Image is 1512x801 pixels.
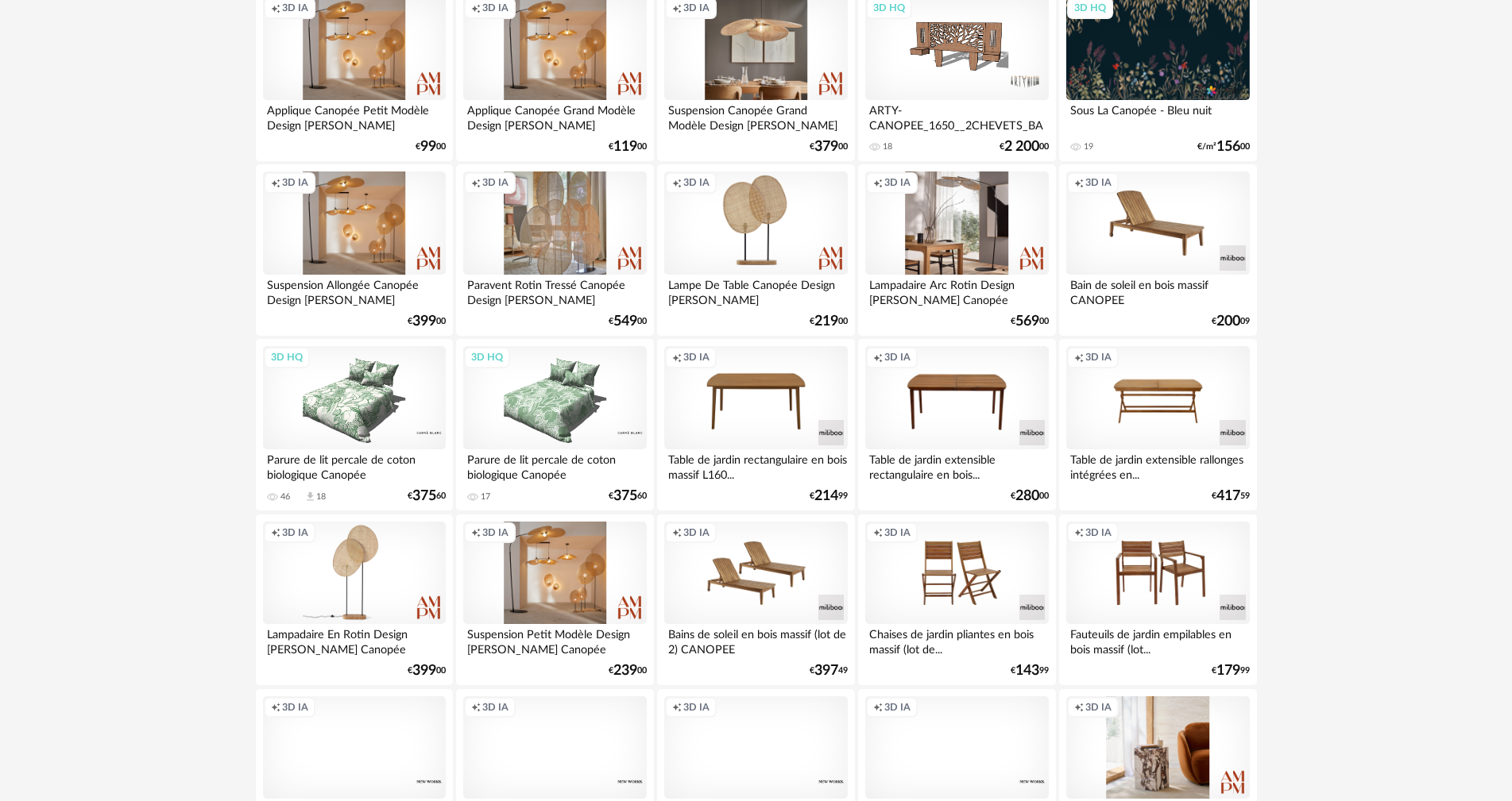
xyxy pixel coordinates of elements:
[664,449,847,481] div: Table de jardin rectangulaire en bois massif L160...
[456,339,653,510] a: 3D HQ Parure de lit percale de coton biologique Canopée 17 €37560
[408,491,446,502] div: € 60
[1015,316,1039,327] span: 569
[1212,491,1250,502] div: € 59
[1011,316,1049,327] div: € 00
[865,275,1048,306] div: Lampadaire Arc Rotin Design [PERSON_NAME] Canopée
[1216,665,1240,676] span: 179
[482,526,509,539] span: 3D IA
[416,141,446,152] div: € 00
[271,701,280,714] span: Creation icon
[1015,665,1039,676] span: 143
[1004,141,1039,152] span: 2 200
[873,351,883,364] span: Creation icon
[282,176,308,189] span: 3D IA
[884,351,911,364] span: 3D IA
[256,514,453,686] a: Creation icon 3D IA Lampadaire En Rotin Design [PERSON_NAME] Canopée €39900
[609,141,647,152] div: € 00
[664,275,847,306] div: Lampe De Table Canopée Design [PERSON_NAME]
[613,316,637,327] span: 549
[1216,141,1240,152] span: 156
[256,164,453,336] a: Creation icon 3D IA Suspension Allongée Canopée Design [PERSON_NAME] €39900
[873,701,883,714] span: Creation icon
[1059,164,1256,336] a: Creation icon 3D IA Bain de soleil en bois massif CANOPEE €20009
[471,701,481,714] span: Creation icon
[471,2,481,14] span: Creation icon
[873,176,883,189] span: Creation icon
[683,2,710,14] span: 3D IA
[858,514,1055,686] a: Creation icon 3D IA Chaises de jardin pliantes en bois massif (lot de... €14399
[810,316,848,327] div: € 00
[482,176,509,189] span: 3D IA
[482,2,509,14] span: 3D IA
[865,624,1048,656] div: Chaises de jardin pliantes en bois massif (lot de...
[463,100,646,132] div: Applique Canopée Grand Modèle Design [PERSON_NAME]
[408,665,446,676] div: € 00
[1216,316,1240,327] span: 200
[1212,665,1250,676] div: € 99
[280,491,290,503] div: 46
[858,164,1055,336] a: Creation icon 3D IA Lampadaire Arc Rotin Design [PERSON_NAME] Canopée €56900
[456,164,653,336] a: Creation icon 3D IA Paravent Rotin Tressé Canopée Design [PERSON_NAME] €54900
[271,176,280,189] span: Creation icon
[683,351,710,364] span: 3D IA
[672,176,682,189] span: Creation icon
[271,2,280,14] span: Creation icon
[1011,491,1049,502] div: € 00
[1084,141,1093,152] div: 19
[613,141,637,152] span: 119
[613,665,637,676] span: 239
[873,526,883,539] span: Creation icon
[1085,176,1112,189] span: 3D IA
[412,316,436,327] span: 399
[657,514,854,686] a: Creation icon 3D IA Bains de soleil en bois massif (lot de 2) CANOPEE €39749
[1011,665,1049,676] div: € 99
[282,526,308,539] span: 3D IA
[664,624,847,656] div: Bains de soleil en bois massif (lot de 2) CANOPEE
[1212,316,1250,327] div: € 09
[481,491,490,503] div: 17
[263,624,446,656] div: Lampadaire En Rotin Design [PERSON_NAME] Canopée
[412,665,436,676] span: 399
[316,491,326,503] div: 18
[263,449,446,481] div: Parure de lit percale de coton biologique Canopée
[609,491,647,502] div: € 60
[463,449,646,481] div: Parure de lit percale de coton biologique Canopée
[1074,701,1084,714] span: Creation icon
[814,665,838,676] span: 397
[609,316,647,327] div: € 00
[282,2,308,14] span: 3D IA
[810,141,848,152] div: € 00
[256,339,453,510] a: 3D HQ Parure de lit percale de coton biologique Canopée 46 Download icon 18 €37560
[1059,514,1256,686] a: Creation icon 3D IA Fauteuils de jardin empilables en bois massif (lot... €17999
[609,665,647,676] div: € 00
[282,701,308,714] span: 3D IA
[1066,449,1249,481] div: Table de jardin extensible rallonges intégrées en...
[1059,339,1256,510] a: Creation icon 3D IA Table de jardin extensible rallonges intégrées en... €41759
[672,526,682,539] span: Creation icon
[1074,176,1084,189] span: Creation icon
[463,275,646,306] div: Paravent Rotin Tressé Canopée Design [PERSON_NAME]
[1066,624,1249,656] div: Fauteuils de jardin empilables en bois massif (lot...
[613,491,637,502] span: 375
[271,526,280,539] span: Creation icon
[814,316,838,327] span: 219
[471,526,481,539] span: Creation icon
[408,316,446,327] div: € 00
[883,141,892,152] div: 18
[420,141,436,152] span: 99
[412,491,436,502] span: 375
[814,491,838,502] span: 214
[672,2,682,14] span: Creation icon
[263,275,446,306] div: Suspension Allongée Canopée Design [PERSON_NAME]
[1066,100,1249,132] div: Sous La Canopée - Bleu nuit
[865,100,1048,132] div: ARTY-CANOPEE_1650__2CHEVETS_BAMBOU
[1074,526,1084,539] span: Creation icon
[1197,141,1250,152] div: €/m² 00
[664,100,847,132] div: Suspension Canopée Grand Modèle Design [PERSON_NAME]
[263,100,446,132] div: Applique Canopée Petit Modèle Design [PERSON_NAME]
[683,701,710,714] span: 3D IA
[1216,491,1240,502] span: 417
[814,141,838,152] span: 379
[810,491,848,502] div: € 99
[464,347,510,368] div: 3D HQ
